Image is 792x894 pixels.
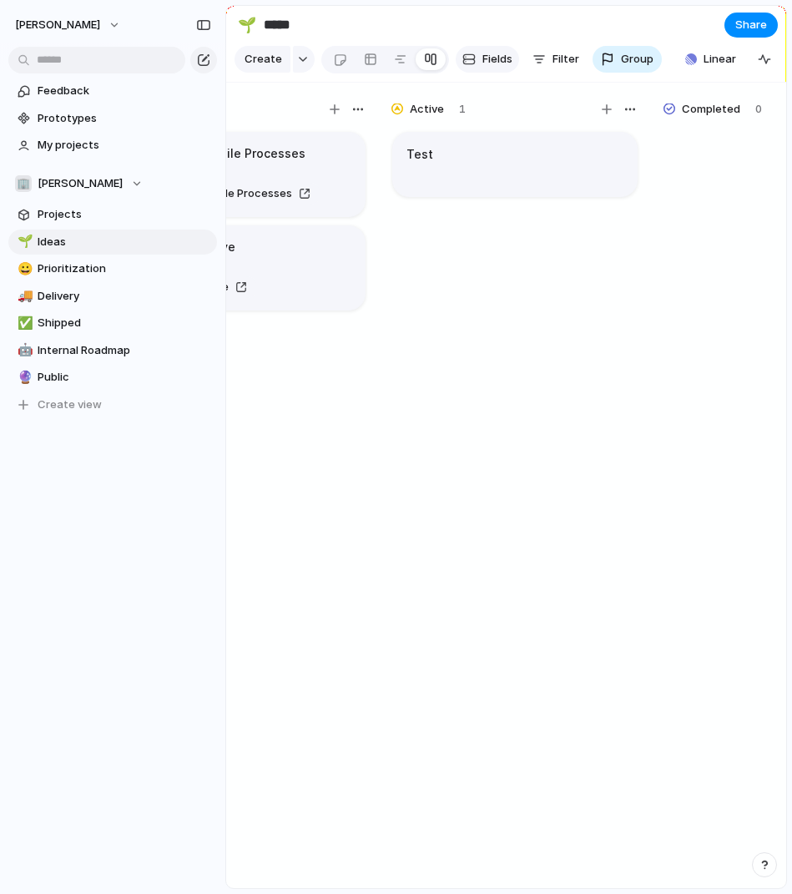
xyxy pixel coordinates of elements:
[15,315,32,331] button: ✅
[18,232,29,251] div: 🌱
[621,51,653,68] span: Group
[735,17,767,33] span: Share
[238,13,256,36] div: 🌱
[8,12,129,38] button: [PERSON_NAME]
[134,183,320,205] a: Improve Agile Processes
[245,51,282,68] span: Create
[234,12,260,38] button: 🌱
[15,234,32,250] button: 🌱
[526,46,586,73] button: Filter
[18,260,29,279] div: 😀
[704,51,736,68] span: Linear
[8,106,217,131] a: Prototypes
[164,185,292,202] span: Improve Agile Processes
[18,341,29,360] div: 🤖
[8,338,217,363] a: 🤖Internal Roadmap
[38,234,211,250] span: Ideas
[38,288,211,305] span: Delivery
[18,368,29,387] div: 🔮
[15,260,32,277] button: 😀
[392,132,638,197] div: Test
[682,101,740,118] span: Completed
[8,284,217,309] a: 🚚Delivery
[482,51,512,68] span: Fields
[15,175,32,192] div: 🏢
[120,132,366,217] div: Improve Agile ProcessesImprove Agile Processes
[8,392,217,417] button: Create view
[38,137,211,154] span: My projects
[8,256,217,281] a: 😀Prioritization
[15,288,32,305] button: 🚚
[235,46,290,73] button: Create
[38,342,211,359] span: Internal Roadmap
[38,396,102,413] span: Create view
[161,144,305,163] h1: Improve Agile Processes
[8,78,217,104] a: Feedback
[406,145,433,164] h1: Test
[593,46,662,73] button: Group
[456,46,519,73] button: Fields
[15,342,32,359] button: 🤖
[410,101,444,118] span: Active
[724,13,778,38] button: Share
[8,202,217,227] a: Projects
[459,101,466,118] span: 1
[18,286,29,306] div: 🚚
[8,230,217,255] a: 🌱Ideas
[38,369,211,386] span: Public
[15,17,100,33] span: [PERSON_NAME]
[38,110,211,127] span: Prototypes
[18,314,29,333] div: ✅
[38,315,211,331] span: Shipped
[38,83,211,99] span: Feedback
[552,51,579,68] span: Filter
[38,260,211,277] span: Prioritization
[15,369,32,386] button: 🔮
[678,47,743,72] button: Linear
[8,365,217,390] a: 🔮Public
[120,225,366,311] div: Big InitiativeBig Initiative
[38,206,211,223] span: Projects
[38,175,123,192] span: [PERSON_NAME]
[8,171,217,196] button: 🏢[PERSON_NAME]
[755,101,762,118] span: 0
[8,133,217,158] a: My projects
[8,311,217,336] a: ✅Shipped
